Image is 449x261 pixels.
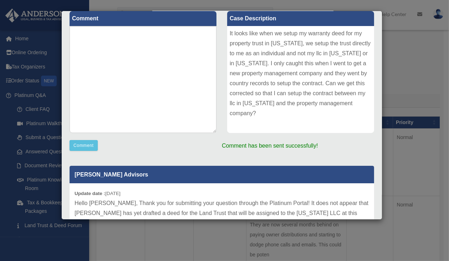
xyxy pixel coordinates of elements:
p: [PERSON_NAME] Advisors [70,166,374,183]
button: Comment [70,140,98,151]
b: Update date : [75,191,105,196]
label: Comment [70,11,216,26]
small: [DATE] [75,191,121,196]
label: Case Description [227,11,374,26]
div: It looks like when we setup my warranty deed for my property trust in [US_STATE], we setup the tr... [227,26,374,133]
